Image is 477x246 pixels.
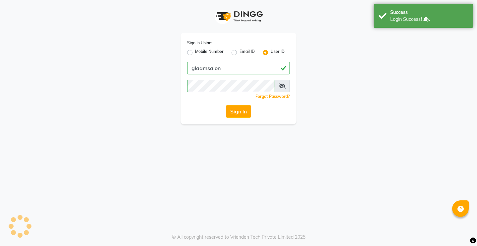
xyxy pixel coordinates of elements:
[390,16,468,23] div: Login Successfully.
[239,49,255,57] label: Email ID
[390,9,468,16] div: Success
[449,220,470,239] iframe: chat widget
[255,94,290,99] a: Forgot Password?
[271,49,285,57] label: User ID
[187,62,290,74] input: Username
[187,40,212,46] label: Sign In Using:
[226,105,251,118] button: Sign In
[212,7,265,26] img: logo1.svg
[187,80,275,92] input: Username
[195,49,224,57] label: Mobile Number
